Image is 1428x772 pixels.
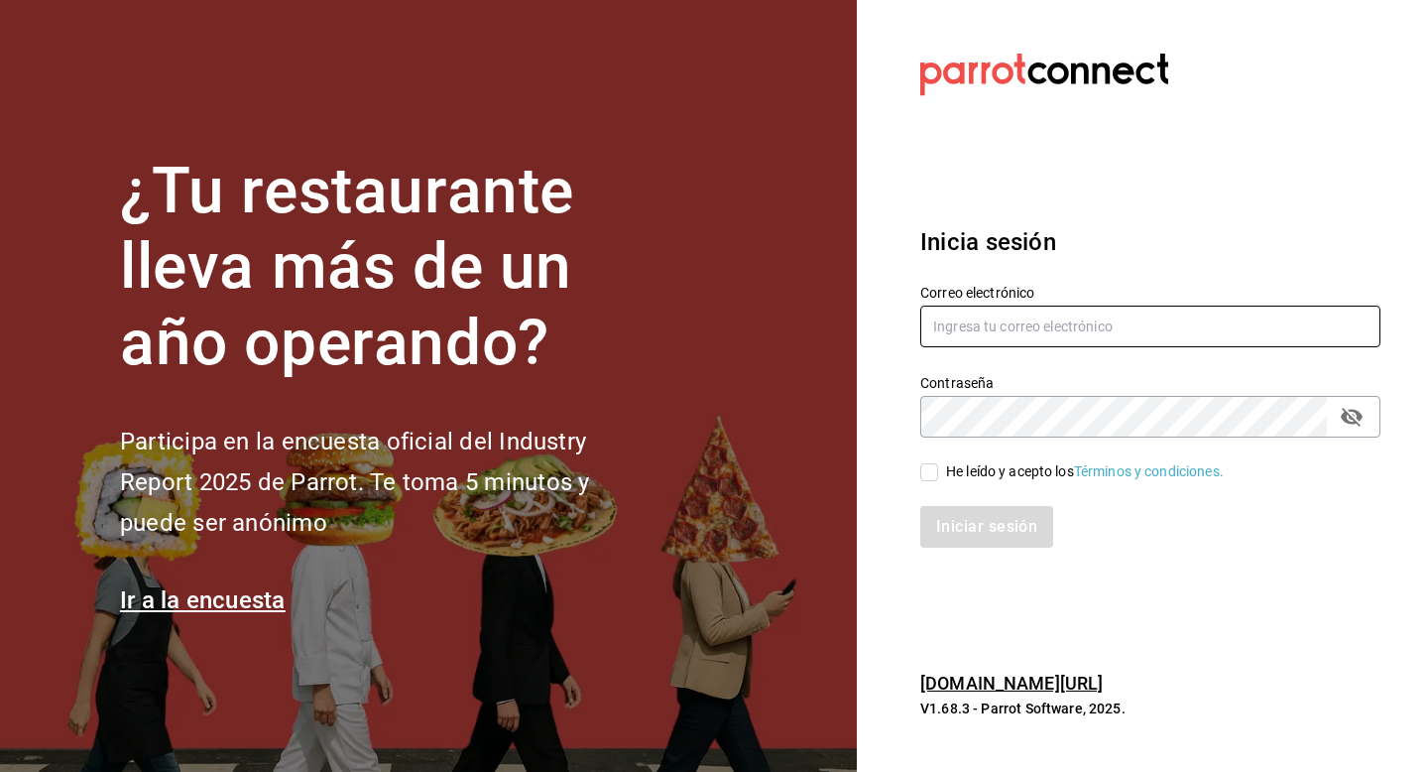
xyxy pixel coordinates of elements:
[920,699,1380,718] p: V1.68.3 - Parrot Software, 2025.
[120,422,655,543] h2: Participa en la encuesta oficial del Industry Report 2025 de Parrot. Te toma 5 minutos y puede se...
[1335,400,1368,434] button: passwordField
[120,586,286,614] a: Ir a la encuesta
[920,285,1380,299] label: Correo electrónico
[1074,463,1224,479] a: Términos y condiciones.
[920,224,1380,260] h3: Inicia sesión
[920,375,1380,389] label: Contraseña
[920,306,1380,347] input: Ingresa tu correo electrónico
[120,154,655,382] h1: ¿Tu restaurante lleva más de un año operando?
[946,461,1224,482] div: He leído y acepto los
[920,673,1103,694] a: [DOMAIN_NAME][URL]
